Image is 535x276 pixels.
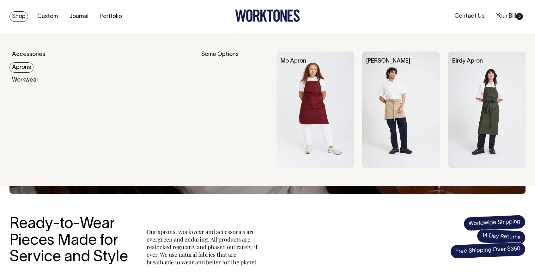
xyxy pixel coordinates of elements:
[67,11,91,22] a: Journal
[201,52,268,168] div: Some Options
[450,242,526,259] span: Free Shipping Over $350
[452,58,483,64] a: Birdy Apron
[448,52,526,168] img: Birdy Apron
[9,49,48,60] a: Accessories
[277,52,354,168] img: Mo Apron
[477,229,526,245] span: 14 Day Returns
[9,62,33,73] a: Aprons
[516,13,523,20] span: 0
[9,75,41,85] a: Workwear
[98,11,125,22] a: Portfolio
[9,216,133,266] h3: Ready-to-Wear Pieces Made for Service and Style
[463,215,526,231] span: Worldwide Shipping
[9,11,28,22] a: Shop
[147,228,260,266] p: Our aprons, workwear and accessories are evergreen and enduring. All products are restocked regul...
[281,58,306,64] a: Mo Apron
[35,11,60,22] a: Custom
[366,58,410,64] a: [PERSON_NAME]
[494,11,526,21] a: Your Bill0
[362,52,440,168] img: Bobby Apron
[452,11,487,21] a: Contact Us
